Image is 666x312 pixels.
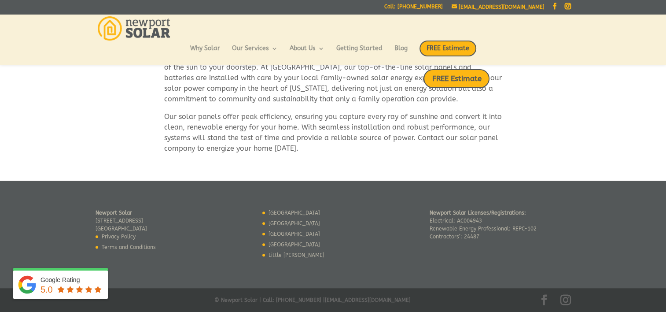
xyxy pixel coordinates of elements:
[336,45,383,60] a: Getting Started
[452,4,545,10] a: [EMAIL_ADDRESS][DOMAIN_NAME]
[394,45,408,60] a: Blog
[190,45,220,60] a: Why Solar
[430,209,537,241] p: Electrical: AC004943 Renewable Energy Professional: REPC-102 Contractors’: 24487
[164,111,502,154] p: Our solar panels offer peak efficiency, ensuring you capture every ray of sunshine and convert it...
[96,210,132,216] strong: Newport Solar
[419,41,476,65] a: FREE Estimate
[423,69,489,88] a: FREE Estimate
[232,45,278,60] a: Our Services
[269,220,320,227] a: [GEOGRAPHIC_DATA]
[430,210,526,216] strong: Newport Solar Licenses/Registrations:
[96,209,156,233] p: [STREET_ADDRESS] [GEOGRAPHIC_DATA]
[269,210,320,216] a: [GEOGRAPHIC_DATA]
[98,16,170,41] img: Newport Solar | Solar Energy Optimized.
[384,4,443,13] a: Call: [PHONE_NUMBER]
[102,234,136,240] a: Privacy Policy
[40,275,103,284] div: Google Rating
[40,285,53,294] span: 5.0
[419,41,476,56] span: FREE Estimate
[290,45,324,60] a: About Us
[96,295,571,310] div: © Newport Solar | Call: [PHONE_NUMBER] | [EMAIL_ADDRESS][DOMAIN_NAME]
[269,231,320,237] a: [GEOGRAPHIC_DATA]
[102,244,156,250] a: Terms and Conditions
[269,252,324,258] a: Little [PERSON_NAME]
[269,241,320,248] a: [GEOGRAPHIC_DATA]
